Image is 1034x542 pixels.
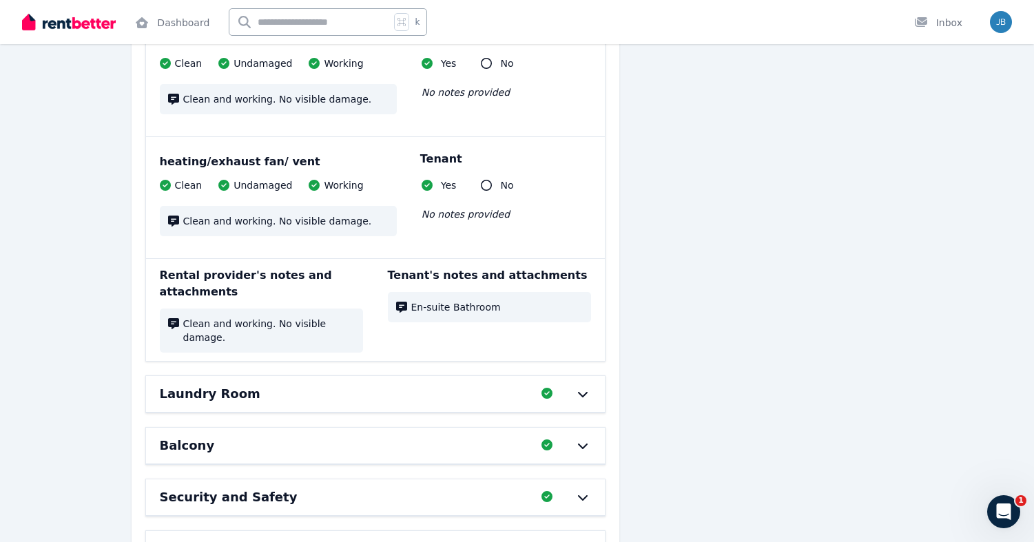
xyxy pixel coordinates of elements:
span: Undamaged [234,178,292,192]
span: Working [324,178,363,192]
span: 1 [1015,495,1026,506]
span: No [500,178,513,192]
span: No notes provided [422,209,510,220]
span: No [500,56,513,70]
span: Yes [441,56,457,70]
span: Working [324,56,363,70]
span: Clean and working. No visible damage. [183,92,389,106]
span: En-suite Bathroom [411,300,583,314]
span: No notes provided [422,87,510,98]
h6: Balcony [160,436,215,455]
div: Inbox [914,16,962,30]
span: Clean and working. No visible damage. [183,214,389,228]
h6: Security and Safety [160,488,298,507]
div: heating/exhaust fan/ vent [160,154,591,170]
span: k [415,17,420,28]
span: Undamaged [234,56,292,70]
p: Rental provider's notes and attachments [160,267,363,300]
img: Jatinder Bal [990,11,1012,33]
p: Tenant [420,151,462,167]
p: Tenant's notes and attachments [388,267,591,284]
h6: Laundry Room [160,384,260,404]
iframe: Intercom live chat [987,495,1020,528]
span: Yes [441,178,457,192]
span: Clean [175,56,203,70]
span: Clean [175,178,203,192]
img: RentBetter [22,12,116,32]
span: Clean and working. No visible damage. [183,317,355,344]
